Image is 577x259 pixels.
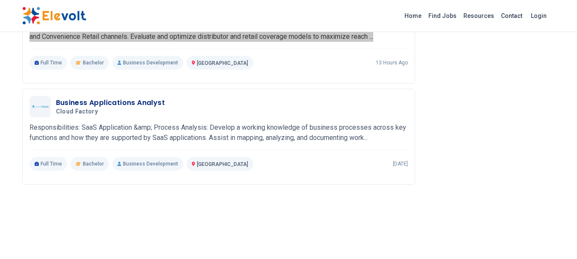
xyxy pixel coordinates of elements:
[498,9,526,23] a: Contact
[32,105,49,108] img: Cloud Factory
[534,218,577,259] iframe: Chat Widget
[401,9,425,23] a: Home
[112,157,183,171] p: Business Development
[197,161,248,167] span: [GEOGRAPHIC_DATA]
[112,56,183,70] p: Business Development
[29,96,408,171] a: Cloud FactoryBusiness Applications AnalystCloud FactoryResponsibilities: SaaS Application &amp; P...
[29,56,67,70] p: Full Time
[526,7,552,24] a: Login
[56,98,165,108] h3: Business Applications Analyst
[29,157,67,171] p: Full Time
[83,59,104,66] span: Bachelor
[197,60,248,66] span: [GEOGRAPHIC_DATA]
[83,160,104,167] span: Bachelor
[29,122,408,143] p: Responsibilities: SaaS Application &amp; Process Analysis: Develop a working knowledge of busines...
[393,160,408,167] p: [DATE]
[460,9,498,23] a: Resources
[425,9,460,23] a: Find Jobs
[22,7,86,25] img: Elevolt
[56,108,98,116] span: Cloud Factory
[376,59,408,66] p: 13 hours ago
